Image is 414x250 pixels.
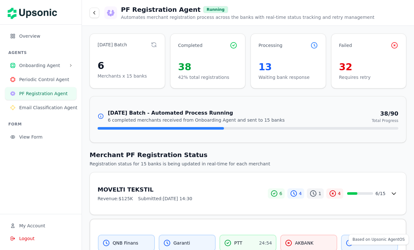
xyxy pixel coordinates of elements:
span: PTT [234,240,242,246]
span: Overview [19,33,71,39]
span: PF Registration Agent [19,90,71,97]
span: QNB Finans [113,240,138,246]
div: 13 [259,61,318,73]
div: 32 [339,61,399,73]
a: View Form [5,135,76,141]
div: [DATE] Batch [98,42,127,48]
p: Registration status for 15 banks is being updated in real-time for each merchant [90,161,406,167]
span: Periodic Control Agent [19,76,71,83]
img: PF Registration Agent [10,91,15,96]
a: PF Registration AgentPF Registration Agent [5,91,76,97]
img: Upsonic [8,3,61,21]
img: Email Classification Agent [10,105,15,110]
button: Onboarding Agent [5,59,76,72]
span: Alternatif Bank [356,240,389,246]
div: Total Progress [372,118,398,123]
button: My Account [5,219,76,232]
span: 1 [318,190,321,197]
div: 38 [178,61,238,73]
h3: AGENTS [8,50,76,55]
span: 6 / 15 [376,190,386,197]
div: Processing [259,42,283,49]
button: Email Classification Agent [5,101,76,114]
span: Submitted: [DATE] 14:30 [138,195,193,202]
h3: [DATE] Batch - Automated Process Running [108,109,285,117]
button: View Form [5,131,76,143]
span: 4 [299,190,302,197]
h1: PF Registration Agent [121,5,201,14]
img: Periodic Control Agent [10,77,15,82]
span: AKBANK [295,240,314,246]
span: 4 [338,190,341,197]
p: 42% total registrations [178,74,238,80]
button: Overview [5,30,76,42]
span: 24:54 [259,240,272,246]
span: My Account [19,223,45,229]
button: Logout [5,232,76,245]
span: Email Classification Agent [19,104,77,111]
span: Revenue: $125K [98,195,133,202]
p: Waiting bank response [259,74,318,80]
div: Running [203,6,228,13]
p: Merchants x 15 banks [98,73,157,79]
span: Logout [19,235,35,242]
img: Onboarding Agent [10,63,15,68]
p: Automates merchant registration process across the banks with real-time status tracking and retry... [121,14,374,20]
div: 38/90 [372,109,398,118]
span: View Form [19,134,71,140]
a: Overview [5,34,76,40]
span: 6 [279,190,282,197]
a: My Account [5,223,76,230]
a: Periodic Control AgentPeriodic Control Agent [5,77,76,83]
h2: Merchant PF Registration Status [90,150,406,159]
div: Failed [339,42,352,49]
h3: MOVELTI TEKSTIL [98,185,268,194]
button: PF Registration Agent [5,87,76,100]
p: 6 completed merchants received from Onboarding Agent and sent to 15 banks [108,117,285,123]
h3: FORM [8,122,76,127]
p: Requires retry [339,74,399,80]
span: Garanti [173,240,190,246]
span: Onboarding Agent [19,62,66,69]
div: 6 [98,60,157,72]
button: Periodic Control Agent [5,73,76,86]
div: Completed [178,42,203,49]
a: Email Classification AgentEmail Classification Agent [5,105,76,111]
